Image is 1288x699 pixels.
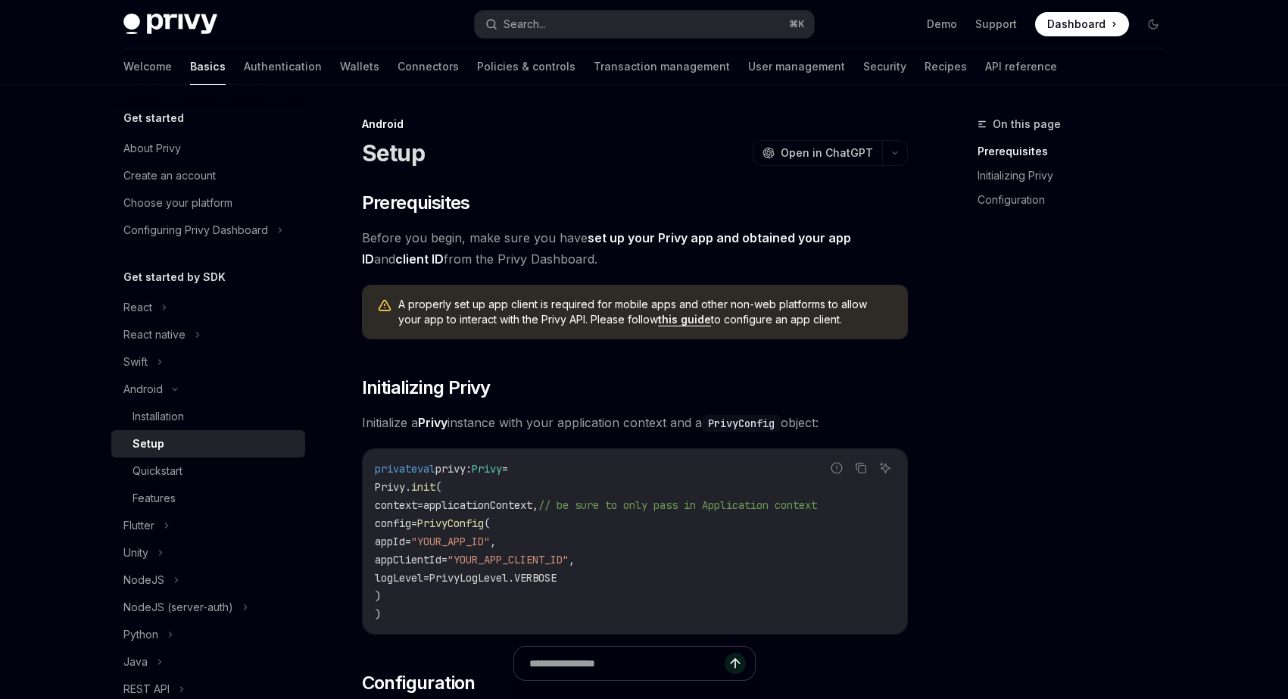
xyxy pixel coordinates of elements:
div: Swift [123,353,148,371]
h5: Get started [123,109,184,127]
button: Search...⌘K [475,11,814,38]
span: private [375,462,417,476]
div: Unity [123,544,148,562]
a: User management [748,48,845,85]
div: NodeJS [123,571,164,589]
a: API reference [985,48,1057,85]
span: Initializing Privy [362,376,491,400]
span: context [375,498,417,512]
div: Python [123,626,158,644]
div: REST API [123,680,170,698]
span: ) [375,607,381,621]
a: Dashboard [1035,12,1129,36]
span: = [417,498,423,512]
span: = [441,553,448,566]
span: Prerequisites [362,191,470,215]
div: Search... [504,15,546,33]
div: Android [362,117,908,132]
a: Choose your platform [111,189,305,217]
a: Initializing Privy [978,164,1177,188]
div: Quickstart [133,462,182,480]
span: = [423,571,429,585]
a: Features [111,485,305,512]
span: = [411,516,417,530]
span: "YOUR_APP_ID" [411,535,490,548]
code: PrivyConfig [702,415,781,432]
button: Toggle dark mode [1141,12,1165,36]
span: , [490,535,496,548]
div: Configuring Privy Dashboard [123,221,268,239]
span: , [569,553,575,566]
a: Support [975,17,1017,32]
button: Copy the contents from the code block [851,458,871,478]
div: Flutter [123,516,154,535]
a: Transaction management [594,48,730,85]
span: logLevel [375,571,423,585]
span: ( [484,516,490,530]
a: Create an account [111,162,305,189]
div: About Privy [123,139,181,158]
span: A properly set up app client is required for mobile apps and other non-web platforms to allow you... [398,297,893,327]
span: privy: [435,462,472,476]
span: Privy [472,462,502,476]
a: About Privy [111,135,305,162]
div: NodeJS (server-auth) [123,598,233,616]
a: Welcome [123,48,172,85]
button: Open in ChatGPT [753,140,882,166]
div: React native [123,326,186,344]
a: client ID [395,251,444,267]
a: Installation [111,403,305,430]
a: Wallets [340,48,379,85]
span: PrivyConfig [417,516,484,530]
span: appId [375,535,405,548]
a: this guide [658,313,711,326]
span: config [375,516,411,530]
a: Connectors [398,48,459,85]
span: val [417,462,435,476]
a: Quickstart [111,457,305,485]
span: "YOUR_APP_CLIENT_ID" [448,553,569,566]
span: Initialize a instance with your application context and a object: [362,412,908,433]
a: Demo [927,17,957,32]
a: Policies & controls [477,48,575,85]
a: Configuration [978,188,1177,212]
span: appClientId [375,553,441,566]
span: PrivyLogLevel.VERBOSE [429,571,557,585]
a: Recipes [925,48,967,85]
div: Java [123,653,148,671]
button: Ask AI [875,458,895,478]
img: dark logo [123,14,217,35]
button: Send message [725,653,746,674]
span: init [411,480,435,494]
div: Features [133,489,176,507]
span: = [405,535,411,548]
svg: Warning [377,298,392,314]
h5: Get started by SDK [123,268,226,286]
a: Prerequisites [978,139,1177,164]
span: = [502,462,508,476]
div: Create an account [123,167,216,185]
a: set up your Privy app and obtained your app ID [362,230,851,267]
span: ⌘ K [789,18,805,30]
span: Dashboard [1047,17,1106,32]
span: ( [435,480,441,494]
span: On this page [993,115,1061,133]
span: ) [375,589,381,603]
span: Privy. [375,480,411,494]
div: Installation [133,407,184,426]
a: Setup [111,430,305,457]
span: applicationContext, [423,498,538,512]
a: Security [863,48,906,85]
div: Setup [133,435,164,453]
span: Before you begin, make sure you have and from the Privy Dashboard. [362,227,908,270]
div: Choose your platform [123,194,232,212]
span: Open in ChatGPT [781,145,873,161]
div: React [123,298,152,317]
h1: Setup [362,139,425,167]
a: Basics [190,48,226,85]
span: // be sure to only pass in Application context [538,498,817,512]
div: Android [123,380,163,398]
a: Authentication [244,48,322,85]
strong: Privy [418,415,448,430]
button: Report incorrect code [827,458,847,478]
